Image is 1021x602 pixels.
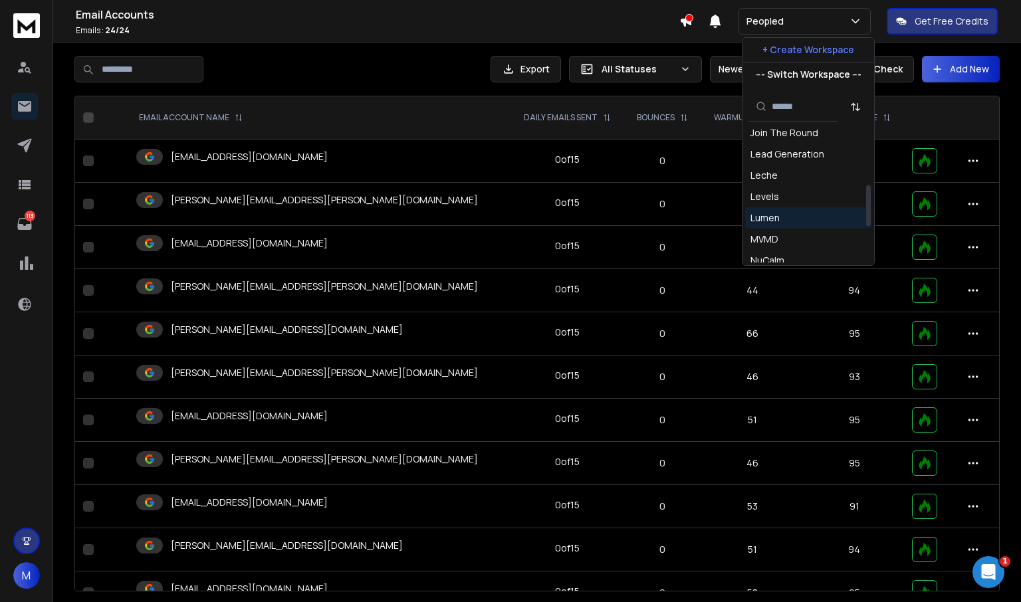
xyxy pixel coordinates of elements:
[632,456,693,470] p: 0
[804,312,903,355] td: 95
[602,62,675,76] p: All Statuses
[555,542,580,555] div: 0 of 15
[701,183,805,226] td: 51
[171,409,328,423] p: [EMAIL_ADDRESS][DOMAIN_NAME]
[632,370,693,383] p: 0
[701,399,805,442] td: 51
[491,56,561,82] button: Export
[804,355,903,399] td: 93
[632,284,693,297] p: 0
[701,140,805,183] td: 83
[714,112,778,123] p: WARMUP EMAILS
[555,239,580,252] div: 0 of 15
[804,399,903,442] td: 95
[804,442,903,485] td: 95
[632,197,693,211] p: 0
[171,539,403,552] p: [PERSON_NAME][EMAIL_ADDRESS][DOMAIN_NAME]
[555,153,580,166] div: 0 of 15
[804,528,903,571] td: 94
[25,211,35,221] p: 113
[804,485,903,528] td: 91
[171,237,328,250] p: [EMAIL_ADDRESS][DOMAIN_NAME]
[555,498,580,512] div: 0 of 15
[555,369,580,382] div: 0 of 15
[555,585,580,598] div: 0 of 15
[701,312,805,355] td: 66
[637,112,675,123] p: BOUNCES
[972,556,1004,588] iframe: Intercom live chat
[105,25,130,36] span: 24 / 24
[171,582,328,595] p: [EMAIL_ADDRESS][DOMAIN_NAME]
[701,528,805,571] td: 51
[171,193,478,207] p: [PERSON_NAME][EMAIL_ADDRESS][PERSON_NAME][DOMAIN_NAME]
[710,56,796,82] button: Newest
[746,15,789,28] p: Peopled
[76,25,679,36] p: Emails :
[555,196,580,209] div: 0 of 15
[750,211,780,225] div: Lumen
[13,13,40,38] img: logo
[171,496,328,509] p: [EMAIL_ADDRESS][DOMAIN_NAME]
[11,211,38,237] a: 113
[750,148,824,161] div: Lead Generation
[171,150,328,163] p: [EMAIL_ADDRESS][DOMAIN_NAME]
[632,241,693,254] p: 0
[701,442,805,485] td: 46
[632,154,693,167] p: 0
[632,327,693,340] p: 0
[139,112,243,123] div: EMAIL ACCOUNT NAME
[750,233,778,246] div: MVMD
[804,269,903,312] td: 94
[701,485,805,528] td: 53
[915,15,988,28] p: Get Free Credits
[842,94,869,120] button: Sort by Sort A-Z
[13,562,40,589] button: M
[632,586,693,599] p: 0
[76,7,679,23] h1: Email Accounts
[887,8,998,35] button: Get Free Credits
[555,326,580,339] div: 0 of 15
[171,366,478,379] p: [PERSON_NAME][EMAIL_ADDRESS][PERSON_NAME][DOMAIN_NAME]
[555,455,580,468] div: 0 of 15
[171,452,478,466] p: [PERSON_NAME][EMAIL_ADDRESS][PERSON_NAME][DOMAIN_NAME]
[632,500,693,513] p: 0
[750,190,779,203] div: Levels
[555,282,580,296] div: 0 of 15
[1000,556,1010,567] span: 1
[632,543,693,556] p: 0
[701,226,805,269] td: 63
[701,269,805,312] td: 44
[701,355,805,399] td: 46
[171,280,478,293] p: [PERSON_NAME][EMAIL_ADDRESS][PERSON_NAME][DOMAIN_NAME]
[524,112,598,123] p: DAILY EMAILS SENT
[922,56,1000,82] button: Add New
[750,126,818,140] div: Join The Round
[632,413,693,427] p: 0
[555,412,580,425] div: 0 of 15
[756,68,861,81] p: --- Switch Workspace ---
[762,43,854,56] p: + Create Workspace
[742,38,874,62] button: + Create Workspace
[750,254,784,267] div: NuCalm
[750,169,778,182] div: Leche
[171,323,403,336] p: [PERSON_NAME][EMAIL_ADDRESS][DOMAIN_NAME]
